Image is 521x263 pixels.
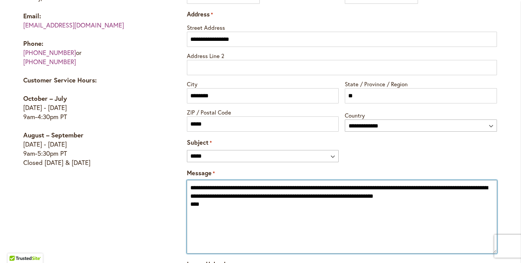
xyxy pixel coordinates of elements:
label: ZIP / Postal Code [187,106,339,116]
label: Message [187,169,215,177]
label: Address Line 2 [187,50,497,60]
label: Country [345,110,497,119]
label: City [187,78,339,88]
strong: October – July [23,94,67,103]
label: Subject [187,138,212,147]
legend: Address [187,10,213,19]
a: [PHONE_NUMBER] [23,57,76,66]
p: [DATE] - [DATE] 9am-4:30pm PT [23,94,157,121]
strong: Email: [23,11,41,20]
p: [DATE] - [DATE] 9am-5:30pm PT Closed [DATE] & [DATE] [23,131,157,167]
a: [PHONE_NUMBER] [23,48,76,57]
label: State / Province / Region [345,78,497,88]
strong: Phone: [23,39,43,48]
label: Street Address [187,22,497,32]
strong: Customer Service Hours: [23,76,97,84]
strong: August – September [23,131,84,139]
a: [EMAIL_ADDRESS][DOMAIN_NAME] [23,21,124,29]
p: or [23,39,157,66]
